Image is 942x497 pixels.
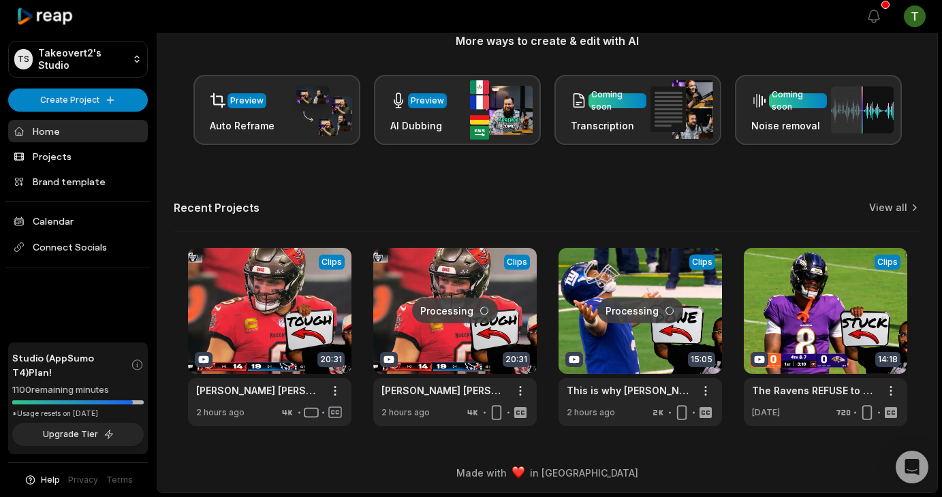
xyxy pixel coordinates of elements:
[751,118,827,133] h3: Noise removal
[567,383,692,398] a: This is why [PERSON_NAME] will be BENCHED [DATE]
[896,451,928,483] div: Open Intercom Messenger
[411,95,444,107] div: Preview
[571,118,646,133] h3: Transcription
[512,466,524,479] img: heart emoji
[869,201,907,214] a: View all
[12,423,144,446] button: Upgrade Tier
[772,89,824,113] div: Coming soon
[8,235,148,259] span: Connect Socials
[831,86,894,133] img: noise_removal.png
[38,47,126,71] p: Takeovert2's Studio
[8,89,148,112] button: Create Project
[650,80,713,139] img: transcription.png
[390,118,447,133] h3: AI Dubbing
[174,33,921,49] h3: More ways to create & edit with AI
[8,120,148,142] a: Home
[8,210,148,232] a: Calendar
[12,408,144,419] div: *Usage resets on [DATE]
[289,84,352,137] img: auto_reframe.png
[210,118,274,133] h3: Auto Reframe
[8,145,148,167] a: Projects
[8,170,148,193] a: Brand template
[14,49,33,69] div: TS
[24,474,60,486] button: Help
[230,95,264,107] div: Preview
[381,383,507,398] a: [PERSON_NAME] [PERSON_NAME] SLASHES Texans Defense on FINAL DRIVE OF THE GAME
[12,351,131,379] span: Studio (AppSumo T4) Plan!
[591,89,644,113] div: Coming soon
[41,474,60,486] span: Help
[752,383,877,398] a: The Ravens REFUSE to help [PERSON_NAME] on 3rd Down!
[170,466,925,480] div: Made with in [GEOGRAPHIC_DATA]
[106,474,133,486] a: Terms
[196,383,321,398] a: [PERSON_NAME] [PERSON_NAME] SLASHES Texans Defense on FINAL DRIVE OF THE GAME
[68,474,98,486] a: Privacy
[174,201,260,214] h2: Recent Projects
[12,383,144,397] div: 1100 remaining minutes
[470,80,533,140] img: ai_dubbing.png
